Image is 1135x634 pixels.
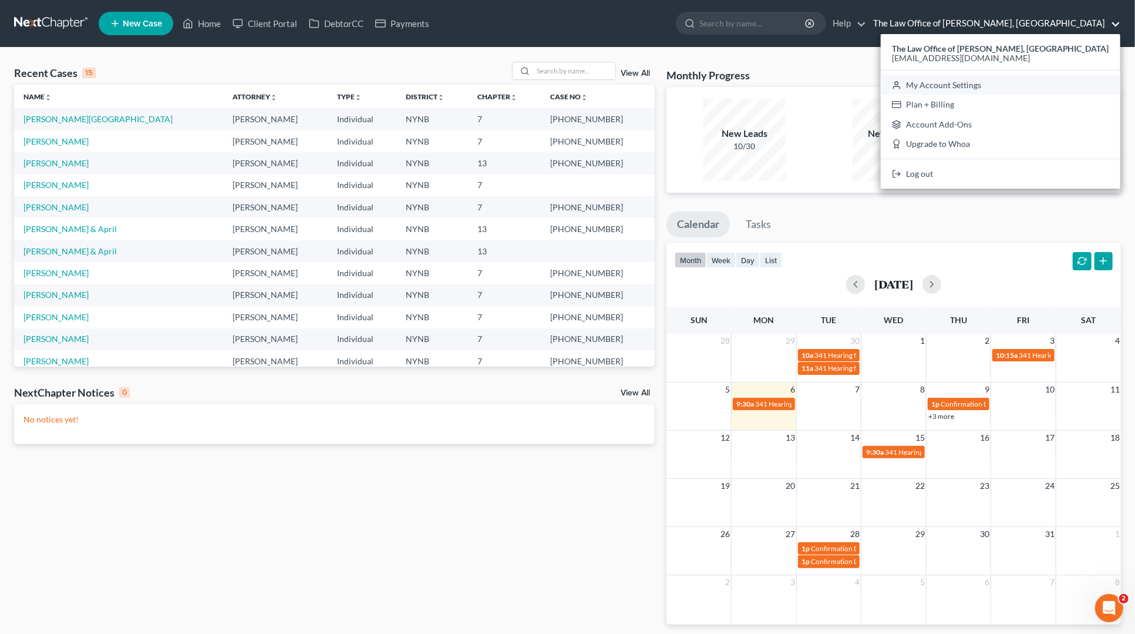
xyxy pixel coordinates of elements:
[82,68,96,78] div: 15
[724,575,731,589] span: 2
[468,108,541,130] td: 7
[541,328,655,350] td: [PHONE_NUMBER]
[928,412,954,421] a: +3 more
[223,196,328,218] td: [PERSON_NAME]
[784,431,796,445] span: 13
[468,130,541,152] td: 7
[477,92,517,101] a: Chapterunfold_more
[541,262,655,284] td: [PHONE_NUMBER]
[979,479,991,493] span: 23
[801,557,810,566] span: 1p
[355,94,362,101] i: unfold_more
[706,252,736,268] button: week
[468,175,541,196] td: 7
[811,544,998,553] span: Confirmation Date for [PERSON_NAME] & [PERSON_NAME]
[396,240,468,262] td: NYNB
[337,92,362,101] a: Typeunfold_more
[719,527,731,541] span: 26
[881,135,1120,155] a: Upgrade to Whoa
[735,212,782,237] a: Tasks
[23,158,89,168] a: [PERSON_NAME]
[227,13,303,34] a: Client Portal
[784,479,796,493] span: 20
[23,180,89,190] a: [PERSON_NAME]
[223,108,328,130] td: [PERSON_NAME]
[1114,575,1121,589] span: 8
[854,383,861,397] span: 7
[223,130,328,152] td: [PERSON_NAME]
[1018,315,1030,325] span: Fri
[223,175,328,196] td: [PERSON_NAME]
[821,315,837,325] span: Tue
[328,284,396,306] td: Individual
[23,202,89,212] a: [PERSON_NAME]
[979,527,991,541] span: 30
[754,315,774,325] span: Mon
[177,13,227,34] a: Home
[1044,431,1056,445] span: 17
[881,34,1120,189] div: The Law Office of [PERSON_NAME], [GEOGRAPHIC_DATA]
[541,108,655,130] td: [PHONE_NUMBER]
[541,284,655,306] td: [PHONE_NUMBER]
[406,92,444,101] a: Districtunfold_more
[703,140,786,152] div: 10/30
[303,13,369,34] a: DebtorCC
[581,94,588,101] i: unfold_more
[328,328,396,350] td: Individual
[468,196,541,218] td: 7
[328,108,396,130] td: Individual
[233,92,277,101] a: Attorneyunfold_more
[849,527,861,541] span: 28
[1081,315,1096,325] span: Sat
[996,351,1018,360] span: 10:15a
[437,94,444,101] i: unfold_more
[396,196,468,218] td: NYNB
[396,152,468,174] td: NYNB
[1044,479,1056,493] span: 24
[1049,334,1056,348] span: 3
[621,389,650,397] a: View All
[914,431,926,445] span: 15
[885,448,990,457] span: 341 Hearing for [PERSON_NAME]
[881,164,1120,184] a: Log out
[23,334,89,344] a: [PERSON_NAME]
[396,218,468,240] td: NYNB
[270,94,277,101] i: unfold_more
[719,431,731,445] span: 12
[691,315,708,325] span: Sun
[23,224,117,234] a: [PERSON_NAME] & April
[1109,479,1121,493] span: 25
[849,334,861,348] span: 30
[328,175,396,196] td: Individual
[1044,527,1056,541] span: 31
[719,479,731,493] span: 19
[23,246,117,256] a: [PERSON_NAME] & April
[541,350,655,372] td: [PHONE_NUMBER]
[223,152,328,174] td: [PERSON_NAME]
[1019,351,1124,360] span: 341 Hearing for [PERSON_NAME]
[468,152,541,174] td: 13
[1114,527,1121,541] span: 1
[23,136,89,146] a: [PERSON_NAME]
[1049,575,1056,589] span: 7
[396,108,468,130] td: NYNB
[533,62,615,79] input: Search by name...
[328,350,396,372] td: Individual
[223,306,328,328] td: [PERSON_NAME]
[984,334,991,348] span: 2
[23,268,89,278] a: [PERSON_NAME]
[468,284,541,306] td: 7
[866,448,884,457] span: 9:30a
[760,252,782,268] button: list
[755,400,931,408] span: 341 Hearing for [PERSON_NAME][GEOGRAPHIC_DATA]
[849,431,861,445] span: 14
[396,130,468,152] td: NYNB
[23,312,89,322] a: [PERSON_NAME]
[881,75,1120,95] a: My Account Settings
[510,94,517,101] i: unfold_more
[814,351,920,360] span: 341 Hearing for [PERSON_NAME]
[853,140,935,152] div: 6/20
[914,479,926,493] span: 22
[874,278,913,290] h2: [DATE]
[784,334,796,348] span: 29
